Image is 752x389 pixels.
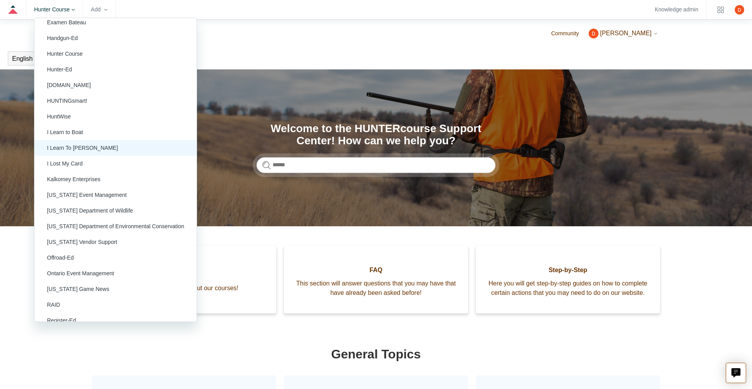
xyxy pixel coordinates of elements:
[284,246,468,313] a: FAQ This section will answer questions that you may have that have already been asked before!
[600,30,652,36] span: [PERSON_NAME]
[94,345,658,364] h1: General Topics
[34,313,197,328] a: Register-Ed
[12,55,108,62] button: English ([GEOGRAPHIC_DATA])
[257,123,495,147] h1: Welcome to the HUNTERcourse Support Center! How can we help you?
[488,265,648,275] span: Step-by-Step
[296,265,456,275] span: FAQ
[34,218,197,234] a: [US_STATE] Department of Environmental Conservation
[34,265,197,281] a: Ontario Event Management
[34,297,197,313] a: RAID
[551,29,587,38] a: Community
[34,62,197,77] a: Hunter-Ed
[476,246,660,313] a: Step-by-Step Here you will get step-by-step guides on how to complete certain actions that you ma...
[34,187,197,203] a: [US_STATE] Event Management
[34,234,197,250] a: [US_STATE] Vendor Support
[34,77,197,93] a: [DOMAIN_NAME]
[34,7,75,12] zd-hc-trigger: Hunter Course
[257,157,495,173] input: Search
[34,109,197,124] a: HuntWise
[34,250,197,265] a: Offroad-Ed
[34,203,197,218] a: [US_STATE] Department of Wildlife
[91,7,107,12] zd-hc-trigger: Add
[34,15,197,30] a: Examen Bateau
[488,279,648,298] span: Here you will get step-by-step guides on how to complete certain actions that you may need to do ...
[296,279,456,298] span: This section will answer questions that you may have that have already been asked before!
[34,46,197,62] a: Hunter Course
[655,7,698,12] a: Knowledge admin
[34,30,197,46] a: Handgun-Ed
[34,124,197,140] a: I Learn to Boat
[34,156,197,171] a: I Lost My Card
[726,363,746,383] button: Live chat
[34,93,197,109] a: HUNTINGsmart!
[735,5,744,15] img: user avatar
[34,140,197,156] a: I Learn To [PERSON_NAME]
[735,5,744,15] zd-hc-trigger: Click your profile icon to open the profile menu
[589,29,658,38] button: [PERSON_NAME]
[34,171,197,187] a: Kalkomey Enterprises
[34,281,197,297] a: [US_STATE] Game News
